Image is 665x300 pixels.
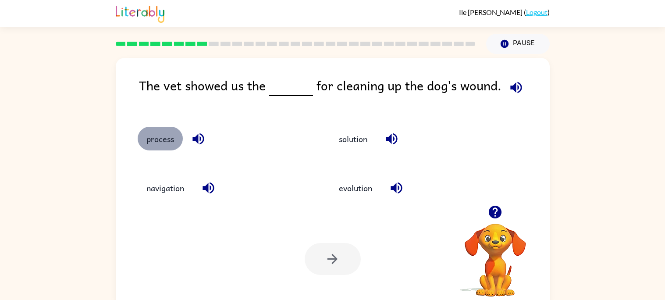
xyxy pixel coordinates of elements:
[526,8,548,16] a: Logout
[138,176,193,200] button: navigation
[459,8,524,16] span: Ile [PERSON_NAME]
[486,34,550,54] button: Pause
[459,8,550,16] div: ( )
[116,4,164,23] img: Literably
[452,210,539,298] video: Your browser must support playing .mp4 files to use Literably. Please try using another browser.
[139,75,550,109] div: The vet showed us the for cleaning up the dog's wound.
[138,127,183,150] button: process
[330,176,381,200] button: evolution
[330,127,376,150] button: solution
